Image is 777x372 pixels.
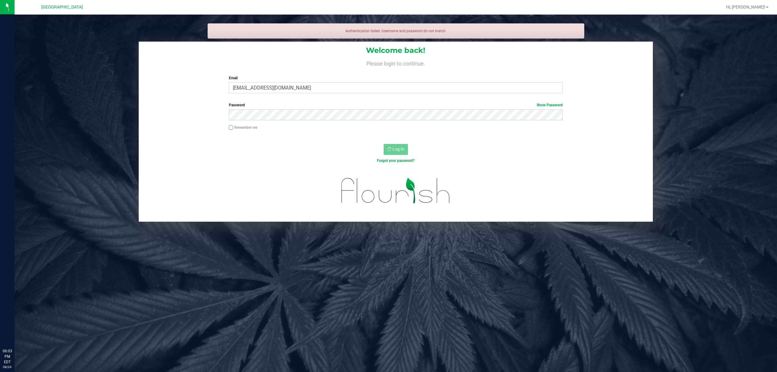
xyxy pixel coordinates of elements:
span: Hi, [PERSON_NAME]! [726,5,765,9]
span: [GEOGRAPHIC_DATA] [41,5,83,10]
img: flourish_logo.svg [331,170,460,211]
a: Forgot your password? [377,159,415,163]
label: Email [229,75,563,81]
p: 06:03 PM EDT [3,348,12,365]
p: 08/24 [3,365,12,369]
h4: Please login to continue. [139,60,653,67]
span: Log In [392,147,404,152]
div: Authentication failed. Username and password do not match. [208,23,584,39]
a: Show Password [537,103,563,107]
label: Remember me [229,125,257,130]
input: Remember me [229,125,233,130]
span: Password [229,103,245,107]
h1: Welcome back! [139,46,653,54]
button: Log In [384,144,408,155]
